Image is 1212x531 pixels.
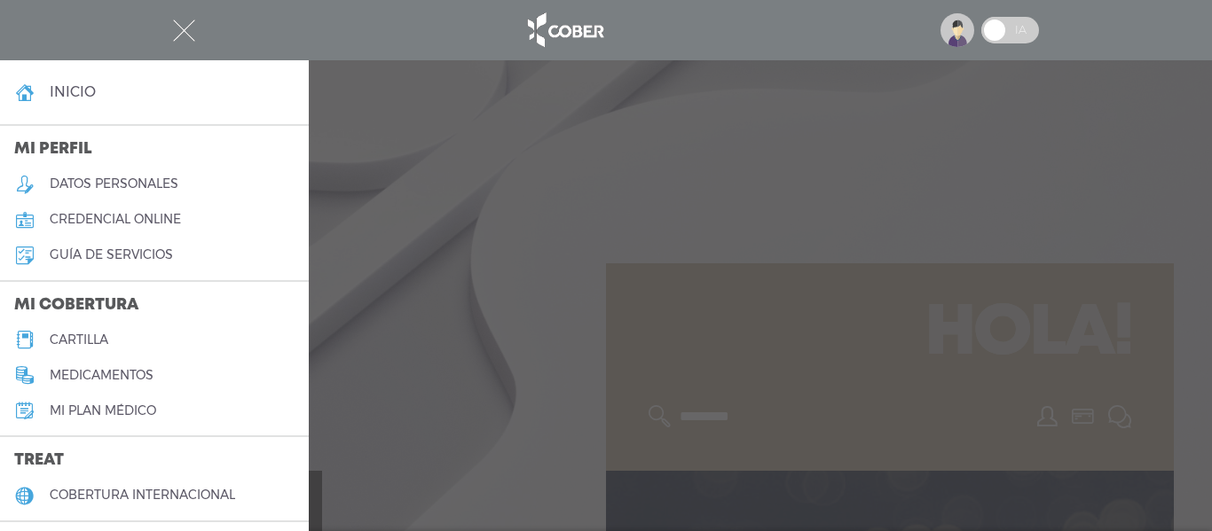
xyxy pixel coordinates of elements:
h4: inicio [50,83,96,100]
img: logo_cober_home-white.png [518,9,611,51]
h5: credencial online [50,212,181,227]
h5: medicamentos [50,368,153,383]
h5: guía de servicios [50,247,173,262]
h5: cobertura internacional [50,488,235,503]
img: Cober_menu-close-white.svg [173,20,195,42]
h5: cartilla [50,332,108,347]
img: profile-placeholder.svg [940,13,974,47]
h5: datos personales [50,176,178,191]
h5: Mi plan médico [50,403,156,418]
